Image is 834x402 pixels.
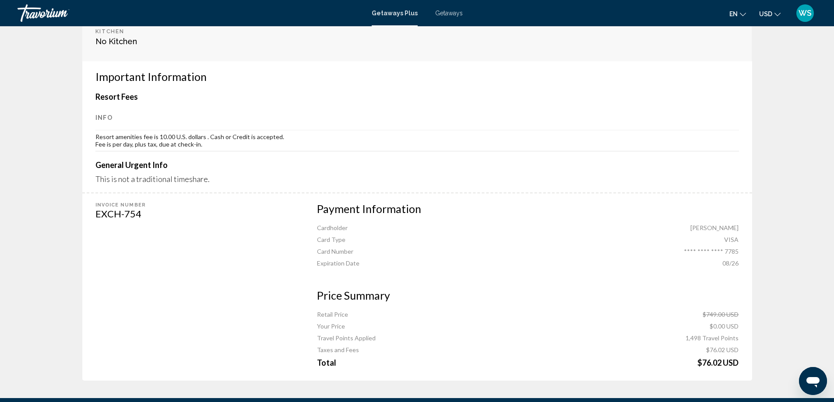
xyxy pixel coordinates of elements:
[95,70,739,83] h3: Important Information
[95,106,739,130] th: Info
[690,224,739,231] span: [PERSON_NAME]
[799,367,827,395] iframe: Botón para iniciar la ventana de mensajería
[722,259,739,267] span: 08/26
[95,37,137,46] span: No Kitchen
[317,334,376,342] span: Travel Points Applied
[18,4,363,22] a: Travorium
[95,28,189,35] p: Kitchen
[686,334,739,342] span: 1,498 Travel Points
[703,311,739,318] span: $749.00 USD
[317,322,345,330] span: Your Price
[317,289,739,302] h3: Price Summary
[317,202,739,215] h3: Payment Information
[95,160,739,170] h4: General Urgent Info
[95,174,739,184] div: This is not a traditional timeshare.
[372,10,418,17] a: Getaways Plus
[95,130,739,151] td: Resort amenities fee is 10.00 U.S. dollars . Cash or Credit is accepted. Fee is per day, plus tax...
[435,10,463,17] a: Getaways
[759,7,781,20] button: Change currency
[95,92,739,101] h4: Resort Fees
[706,346,739,353] span: $76.02 USD
[317,311,348,318] span: Retail Price
[317,224,348,231] span: Cardholder
[95,208,287,220] div: EXCH-754
[729,10,738,17] span: en
[759,10,772,17] span: USD
[697,358,739,367] span: $76.02 USD
[317,259,359,267] span: Expiration Date
[729,7,746,20] button: Change language
[317,248,353,255] span: Card Number
[724,236,739,243] span: VISA
[317,346,359,353] span: Taxes and Fees
[710,322,739,330] span: $0.00 USD
[95,202,287,208] div: Invoice Number
[794,4,816,22] button: User Menu
[317,358,336,367] span: Total
[317,236,345,243] span: Card Type
[799,9,812,17] span: WS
